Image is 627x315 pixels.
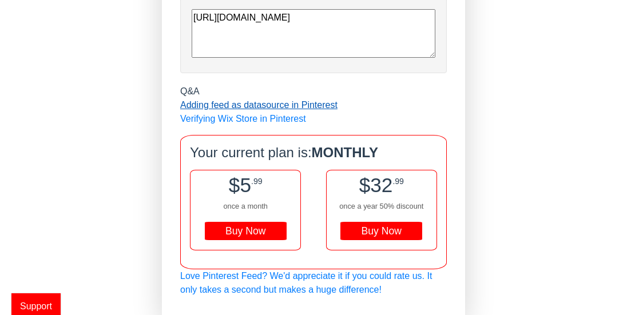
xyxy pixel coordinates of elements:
span: .99 [251,177,263,186]
div: Buy Now [340,222,422,240]
a: Verifying Wix Store in Pinterest [180,114,306,123]
a: Love Pinterest Feed? We'd appreciate it if you could rate us. It only takes a second but makes a ... [180,271,432,294]
span: $5 [229,174,251,196]
div: once a month [191,201,300,212]
span: .99 [392,177,404,186]
h4: Your current plan is: [190,145,437,161]
div: Buy Now [205,222,287,240]
div: once a year 50% discount [327,201,436,212]
a: Adding feed as datasource in Pinterest [180,100,338,110]
span: $32 [359,174,393,196]
div: Q&A [180,85,447,98]
b: MONTHLY [312,145,378,160]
